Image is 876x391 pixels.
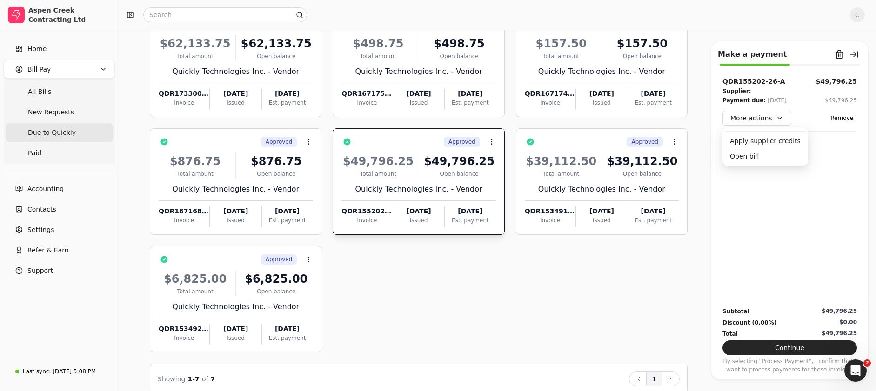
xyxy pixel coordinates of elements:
span: Home [27,44,47,54]
div: QDR153491-21-B [525,206,575,216]
div: Open bill [724,149,806,164]
div: Total amount [525,52,598,60]
div: [DATE] [768,96,787,105]
div: [DATE] [262,89,313,99]
div: $39,112.50 [525,153,598,170]
button: Continue [722,340,857,355]
a: Due to Quickly [6,123,113,142]
button: C [850,7,865,22]
div: $0.00 [839,318,857,326]
div: $49,796.25 [822,307,857,315]
button: Support [4,261,115,280]
div: Open balance [240,287,313,296]
div: Quickly Technologies Inc. - Vendor [525,184,679,195]
span: Bill Pay [27,65,51,74]
div: [DATE] [210,324,261,334]
div: Est. payment [445,216,495,225]
span: Refer & Earn [27,245,69,255]
div: Est. payment [628,99,679,107]
div: [DATE] [210,89,261,99]
a: All Bills [6,82,113,101]
div: Apply supplier credits [724,133,806,149]
a: Settings [4,220,115,239]
div: Issued [576,99,627,107]
div: $62,133.75 [159,35,232,52]
div: [DATE] [210,206,261,216]
a: Contacts [4,200,115,219]
div: Last sync: [23,367,51,376]
div: $498.75 [423,35,496,52]
div: Total amount [525,170,598,178]
span: Approved [448,138,475,146]
div: [DATE] [262,206,313,216]
div: Open balance [606,170,679,178]
div: Quickly Technologies Inc. - Vendor [159,66,313,77]
span: Accounting [27,184,64,194]
div: Invoice [525,99,575,107]
p: By selecting "Process Payment", I confirm that I want to process payments for these invoices. [722,357,857,374]
a: Paid [6,144,113,162]
span: Approved [266,255,293,264]
div: QDR167174- 140 [525,89,575,99]
div: Supplier: [722,86,751,96]
div: Make a payment [718,49,787,60]
div: Aspen Creek Contracting Ltd [28,6,111,24]
div: Quickly Technologies Inc. - Vendor [159,301,313,312]
div: Open balance [606,52,679,60]
div: Open balance [240,170,313,178]
div: [DATE] [628,89,679,99]
div: [DATE] [262,324,313,334]
div: Open balance [423,170,496,178]
div: Total amount [159,170,232,178]
div: Issued [576,216,627,225]
div: Quickly Technologies Inc. - Vendor [525,66,679,77]
div: Quickly Technologies Inc. - Vendor [341,184,495,195]
div: Total amount [159,52,232,60]
div: QDR155202-26-A [722,77,785,86]
div: [DATE] [445,89,495,99]
div: QDR173300-1428 [159,89,209,99]
div: Total amount [341,170,415,178]
div: Total [722,329,738,338]
button: $49,796.25 [825,96,857,105]
button: Bill Pay [4,60,115,79]
div: Discount (0.00%) [722,318,776,327]
button: More actions [722,111,791,126]
iframe: Intercom live chat [844,359,867,382]
a: New Requests [6,103,113,121]
div: Invoice [341,216,392,225]
div: [DATE] [628,206,679,216]
span: Approved [631,138,658,146]
div: Subtotal [722,307,749,316]
div: Invoice [159,216,209,225]
div: [DATE] [445,206,495,216]
div: Est. payment [262,334,313,342]
div: Issued [393,216,444,225]
div: Invoice [159,334,209,342]
div: Est. payment [262,99,313,107]
div: $6,825.00 [240,271,313,287]
div: Total amount [341,52,415,60]
div: $876.75 [159,153,232,170]
span: 2 [863,359,871,367]
div: QDR167175- 139 [341,89,392,99]
div: Total amount [159,287,232,296]
button: Remove [827,113,857,124]
div: $157.50 [525,35,598,52]
div: Invoice [341,99,392,107]
div: $39,112.50 [606,153,679,170]
div: Quickly Technologies Inc. - Vendor [341,66,495,77]
div: [DATE] [576,206,627,216]
div: [DATE] 5:08 PM [53,367,96,376]
button: $49,796.25 [816,77,857,86]
span: Settings [27,225,54,235]
div: Est. payment [445,99,495,107]
div: Quickly Technologies Inc. - Vendor [159,184,313,195]
div: Open balance [423,52,496,60]
div: $49,796.25 [822,329,857,338]
div: Issued [210,99,261,107]
span: Approved [266,138,293,146]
